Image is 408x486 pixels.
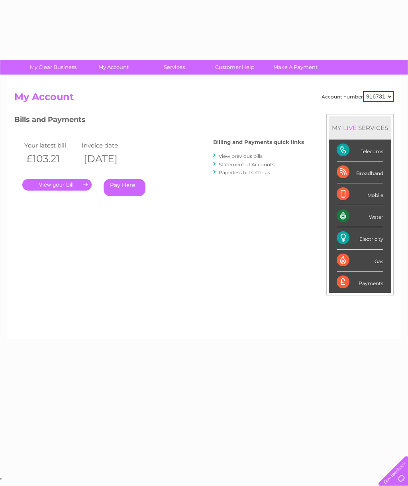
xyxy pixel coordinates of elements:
div: Broadband [337,161,383,183]
a: View previous bills [219,153,263,159]
a: My Clear Business [20,60,86,75]
h2: My Account [14,91,394,106]
div: Account number [322,91,394,102]
div: Gas [337,250,383,272]
div: Electricity [337,227,383,249]
td: Invoice date [80,140,137,151]
th: [DATE] [80,151,137,167]
a: . [22,179,92,191]
a: My Account [81,60,147,75]
div: Mobile [337,183,383,205]
a: Paperless bill settings [219,169,270,175]
a: Statement of Accounts [219,161,275,167]
div: Water [337,205,383,227]
a: Pay Here [104,179,145,196]
div: Payments [337,272,383,293]
div: MY SERVICES [329,116,391,139]
div: Telecoms [337,140,383,161]
div: LIVE [341,124,358,132]
th: £103.21 [22,151,80,167]
h4: Billing and Payments quick links [213,139,304,145]
a: Services [141,60,207,75]
a: Customer Help [202,60,268,75]
a: Make A Payment [263,60,328,75]
h3: Bills and Payments [14,114,304,128]
td: Your latest bill [22,140,80,151]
